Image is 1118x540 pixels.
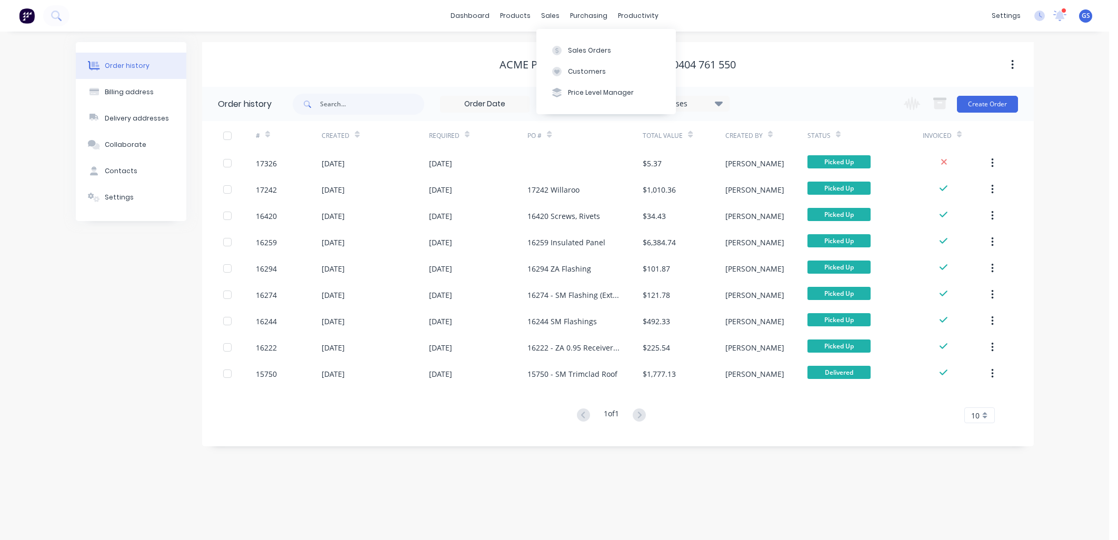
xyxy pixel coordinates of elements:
[725,184,784,195] div: [PERSON_NAME]
[527,131,542,141] div: PO #
[643,158,662,169] div: $5.37
[527,316,597,327] div: 16244 SM Flashings
[643,289,670,301] div: $121.78
[725,263,784,274] div: [PERSON_NAME]
[256,237,277,248] div: 16259
[527,237,605,248] div: 16259 Insulated Panel
[643,263,670,274] div: $101.87
[527,211,600,222] div: 16420 Screws, Rivets
[643,368,676,379] div: $1,777.13
[429,237,452,248] div: [DATE]
[322,237,345,248] div: [DATE]
[643,131,683,141] div: Total Value
[807,121,923,150] div: Status
[76,158,186,184] button: Contacts
[725,121,807,150] div: Created By
[105,166,137,176] div: Contacts
[643,237,676,248] div: $6,384.74
[923,121,989,150] div: Invoiced
[807,313,871,326] span: Picked Up
[807,261,871,274] span: Picked Up
[807,182,871,195] span: Picked Up
[218,98,272,111] div: Order history
[536,8,565,24] div: sales
[568,46,611,55] div: Sales Orders
[105,140,146,149] div: Collaborate
[923,131,952,141] div: Invoiced
[322,342,345,353] div: [DATE]
[429,263,452,274] div: [DATE]
[725,289,784,301] div: [PERSON_NAME]
[429,158,452,169] div: [DATE]
[536,39,676,61] button: Sales Orders
[320,94,424,115] input: Search...
[527,121,643,150] div: PO #
[536,61,676,82] button: Customers
[429,368,452,379] div: [DATE]
[429,289,452,301] div: [DATE]
[429,342,452,353] div: [DATE]
[725,211,784,222] div: [PERSON_NAME]
[429,121,528,150] div: Required
[76,53,186,79] button: Order history
[256,316,277,327] div: 16244
[807,287,871,300] span: Picked Up
[527,342,622,353] div: 16222 - ZA 0.95 Receiver Channel
[643,184,676,195] div: $1,010.36
[641,98,729,109] div: 13 Statuses
[643,121,725,150] div: Total Value
[725,158,784,169] div: [PERSON_NAME]
[256,121,322,150] div: #
[725,316,784,327] div: [PERSON_NAME]
[725,342,784,353] div: [PERSON_NAME]
[105,193,134,202] div: Settings
[322,158,345,169] div: [DATE]
[322,289,345,301] div: [DATE]
[256,263,277,274] div: 16294
[536,82,676,103] button: Price Level Manager
[322,316,345,327] div: [DATE]
[725,131,763,141] div: Created By
[495,8,536,24] div: products
[986,8,1026,24] div: settings
[256,289,277,301] div: 16274
[565,8,613,24] div: purchasing
[527,263,591,274] div: 16294 ZA Flashing
[527,289,622,301] div: 16274 - SM Flashing (Extra Apron)
[322,211,345,222] div: [DATE]
[76,105,186,132] button: Delivery addresses
[256,131,260,141] div: #
[957,96,1018,113] button: Create Order
[613,8,664,24] div: productivity
[256,342,277,353] div: 16222
[429,211,452,222] div: [DATE]
[105,114,169,123] div: Delivery addresses
[643,211,666,222] div: $34.43
[256,211,277,222] div: 16420
[971,410,980,421] span: 10
[807,208,871,221] span: Picked Up
[322,368,345,379] div: [DATE]
[725,237,784,248] div: [PERSON_NAME]
[568,88,634,97] div: Price Level Manager
[76,132,186,158] button: Collaborate
[105,87,154,97] div: Billing address
[807,234,871,247] span: Picked Up
[256,184,277,195] div: 17242
[527,184,580,195] div: 17242 Willaroo
[527,368,617,379] div: 15750 - SM Trimclad Roof
[322,184,345,195] div: [DATE]
[429,131,460,141] div: Required
[105,61,149,71] div: Order history
[256,158,277,169] div: 17326
[256,368,277,379] div: 15750
[807,339,871,353] span: Picked Up
[441,96,529,112] input: Order Date
[643,342,670,353] div: $225.54
[322,131,350,141] div: Created
[1082,11,1090,21] span: GS
[429,316,452,327] div: [DATE]
[322,121,428,150] div: Created
[725,368,784,379] div: [PERSON_NAME]
[429,184,452,195] div: [DATE]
